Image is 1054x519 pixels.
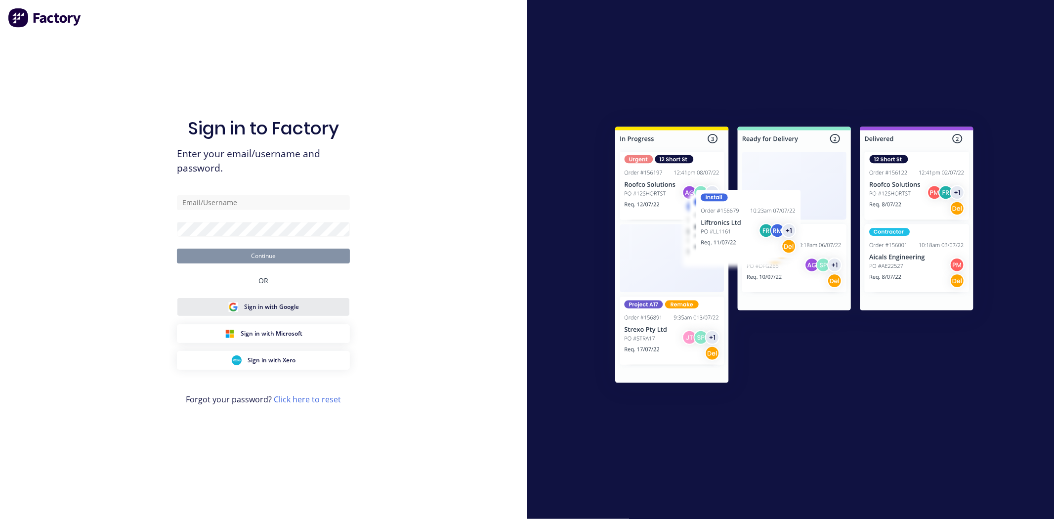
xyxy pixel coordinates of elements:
button: Xero Sign inSign in with Xero [177,351,350,370]
div: OR [258,263,268,298]
img: Xero Sign in [232,355,242,365]
span: Enter your email/username and password. [177,147,350,175]
button: Microsoft Sign inSign in with Microsoft [177,324,350,343]
a: Click here to reset [274,394,341,405]
span: Sign in with Microsoft [241,329,302,338]
h1: Sign in to Factory [188,118,339,139]
img: Google Sign in [228,302,238,312]
button: Continue [177,249,350,263]
span: Sign in with Google [244,303,299,311]
button: Google Sign inSign in with Google [177,298,350,316]
img: Factory [8,8,82,28]
img: Sign in [593,107,995,406]
input: Email/Username [177,195,350,210]
span: Forgot your password? [186,393,341,405]
img: Microsoft Sign in [225,329,235,339]
span: Sign in with Xero [248,356,295,365]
